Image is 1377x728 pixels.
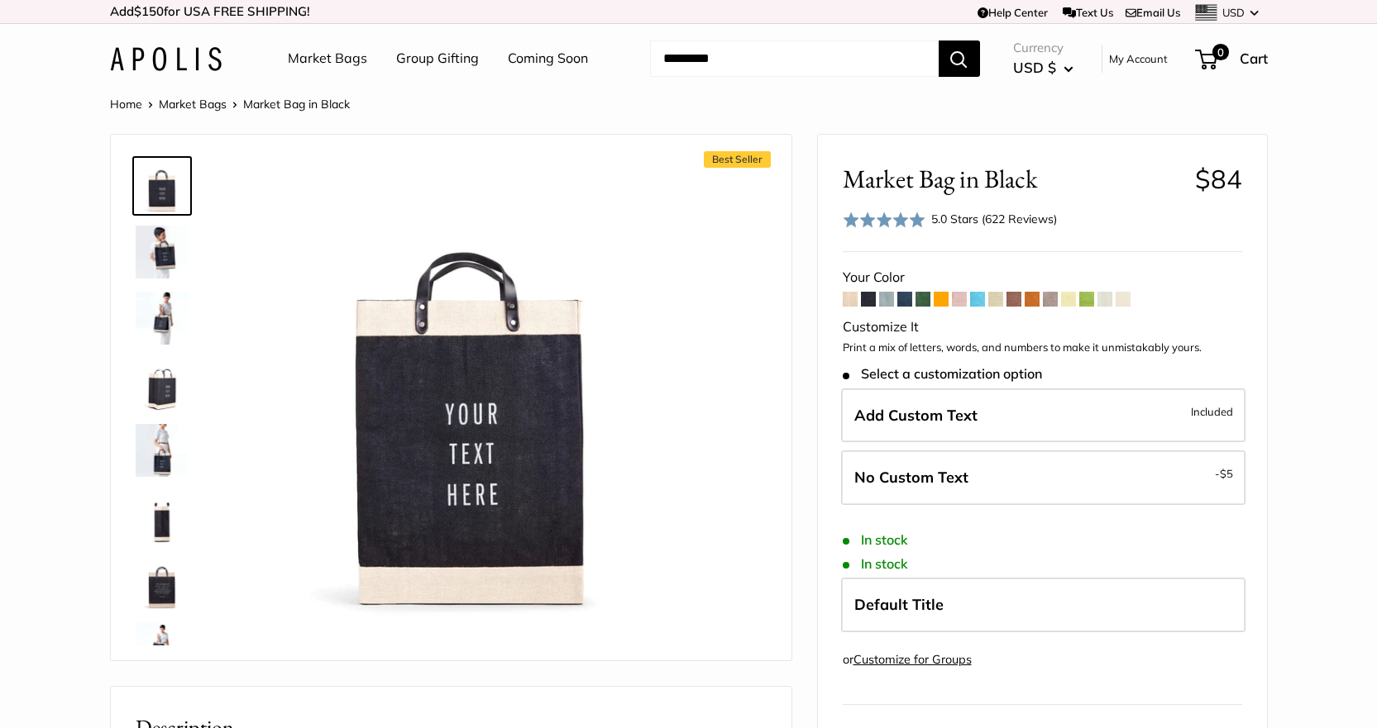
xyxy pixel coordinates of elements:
span: No Custom Text [854,468,968,487]
a: Market Bag in Black [132,487,192,546]
div: or [843,649,972,671]
span: Currency [1013,36,1073,59]
div: 5.0 Stars (622 Reviews) [843,207,1058,231]
p: Print a mix of letters, words, and numbers to make it unmistakably yours. [843,340,1242,356]
a: Market Bag in Black [132,421,192,480]
span: Market Bag in Black [843,164,1183,194]
label: Leave Blank [841,450,1246,505]
img: Market Bag in Black [136,358,189,411]
nav: Breadcrumb [110,93,350,115]
span: - [1215,464,1233,483]
span: Included [1191,402,1233,421]
a: Market Bag in Black [132,354,192,414]
div: Customize It [843,315,1242,340]
a: Coming Soon [508,46,588,71]
a: My Account [1109,49,1168,69]
a: Market Bags [288,46,367,71]
a: Home [110,97,142,112]
span: In stock [843,556,908,572]
span: Add Custom Text [854,406,978,425]
span: Best Seller [704,151,771,168]
a: Customize for Groups [853,652,972,667]
span: USD $ [1013,59,1056,76]
span: 0 [1212,44,1228,60]
img: Apolis [110,47,222,71]
span: $84 [1195,163,1242,195]
a: Market Bag in Black [132,222,192,282]
a: 0 Cart [1197,45,1268,72]
a: Text Us [1063,6,1113,19]
img: description_Seal of authenticity printed on the backside of every bag. [136,556,189,609]
a: Help Center [978,6,1048,19]
img: Market Bag in Black [136,622,189,675]
input: Search... [650,40,939,77]
a: Market Bag in Black [132,156,192,216]
span: Cart [1240,50,1268,67]
img: Market Bag in Black [136,226,189,278]
img: Market Bag in Black [136,159,189,212]
span: $5 [1220,467,1233,480]
label: Default Title [841,578,1246,632]
img: Market Bag in Black [243,159,700,616]
label: Add Custom Text [841,388,1246,443]
span: USD [1222,6,1245,19]
a: Market Bag in Black [132,619,192,678]
a: Market Bag in Black [132,288,192,348]
a: Email Us [1126,6,1180,19]
div: 5.0 Stars (622 Reviews) [931,210,1057,228]
a: Market Bags [159,97,227,112]
img: Market Bag in Black [136,424,189,477]
span: $150 [134,3,164,19]
a: description_Seal of authenticity printed on the backside of every bag. [132,553,192,612]
span: Select a customization option [843,366,1042,382]
span: In stock [843,532,908,548]
img: Market Bag in Black [136,490,189,543]
span: Default Title [854,595,944,614]
a: Group Gifting [396,46,479,71]
img: Market Bag in Black [136,292,189,345]
button: USD $ [1013,55,1073,81]
div: Your Color [843,265,1242,290]
button: Search [939,40,980,77]
span: Market Bag in Black [243,97,350,112]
